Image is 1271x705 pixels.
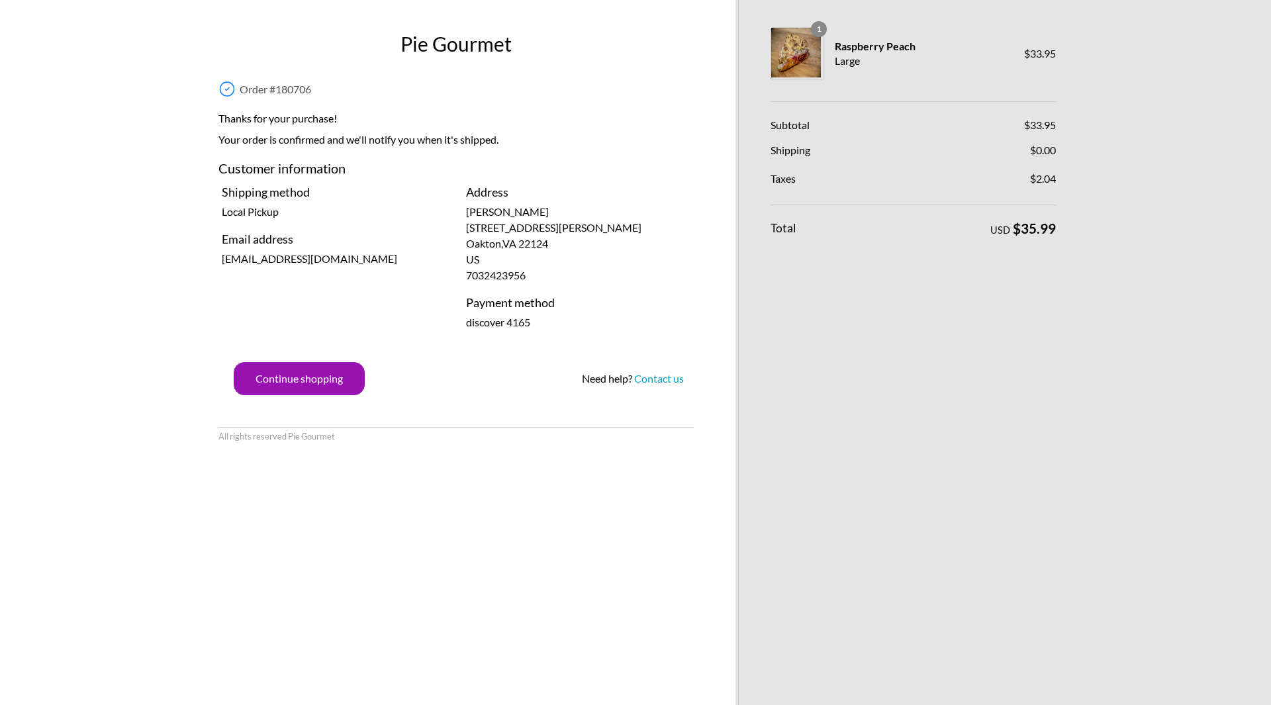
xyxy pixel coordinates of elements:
[218,132,694,153] p: Your order is confirmed and we'll notify you when it's shipped.
[234,362,365,395] button: Continue shopping
[466,221,641,234] span: [STREET_ADDRESS][PERSON_NAME]
[222,251,446,267] p: [EMAIL_ADDRESS][DOMAIN_NAME]
[466,314,690,330] p: discover 4165
[466,183,690,201] h4: Address
[466,269,526,281] span: 7032423956
[240,83,311,95] span: Order # 180706
[771,28,821,77] img: Raspberry Peach
[634,372,684,385] a: Contact us
[518,237,548,250] span: 22124
[222,230,446,248] h4: Email address
[215,29,697,59] h1: Pie Gourmet
[218,158,694,183] h3: Customer information
[222,183,446,201] h4: Shipping method
[218,111,694,132] h2: Thanks for your purchase!
[811,21,827,37] span: 1
[466,253,479,265] span: US
[222,204,446,220] p: Local Pickup
[582,371,684,387] div: Need help?
[218,430,335,443] li: All rights reserved Pie Gourmet
[466,237,548,250] span: Oakton , VA
[466,205,549,218] span: [PERSON_NAME]
[466,294,690,312] h4: Payment method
